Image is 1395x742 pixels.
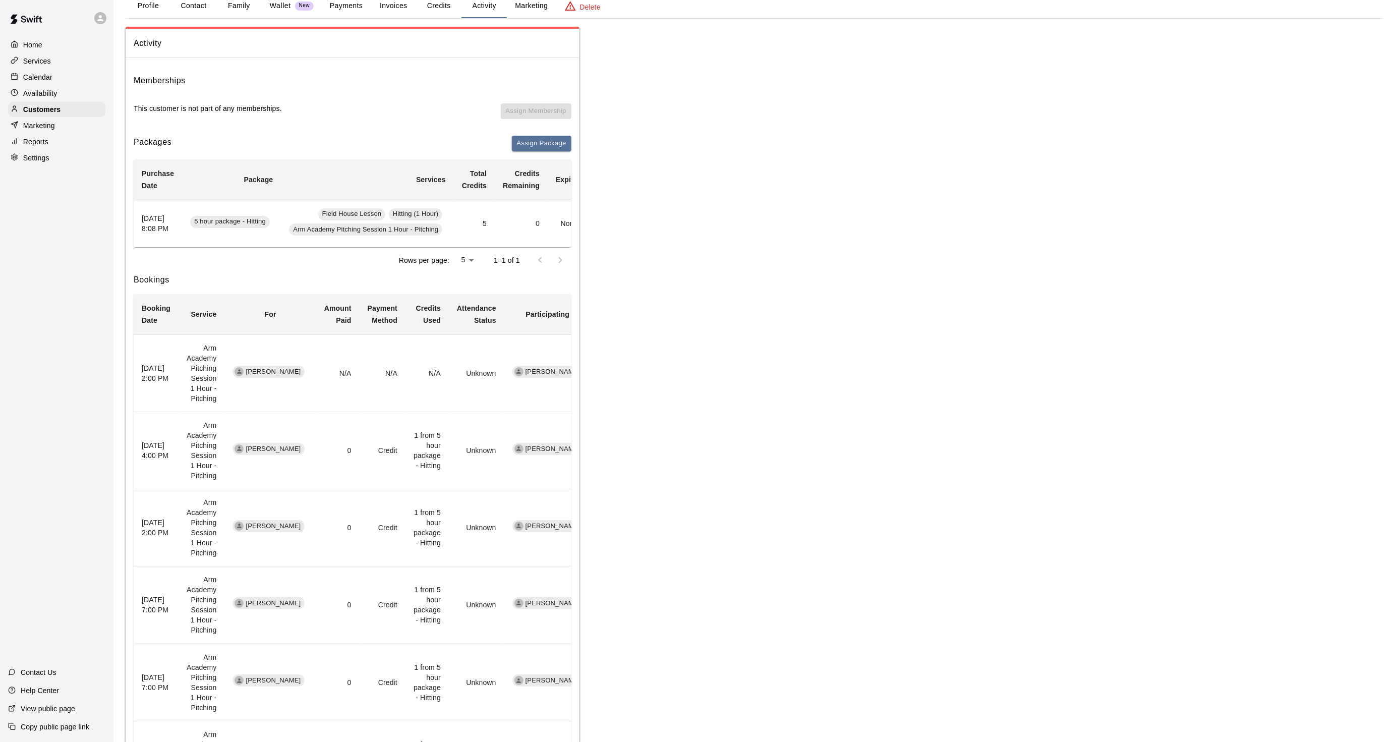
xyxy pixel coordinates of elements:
[134,159,653,247] table: simple table
[235,444,244,453] div: Nico Dimitrakakis
[449,335,504,412] td: Unknown
[179,566,224,644] td: Arm Academy Pitching Session 1 Hour - Pitching
[514,367,524,376] div: Tyler Levine
[8,118,105,133] a: Marketing
[454,200,495,247] td: 5
[8,70,105,85] a: Calendar
[449,644,504,721] td: Unknown
[23,40,42,50] p: Home
[134,136,171,151] h6: Packages
[21,704,75,714] p: View public page
[179,489,224,566] td: Arm Academy Pitching Session 1 Hour - Pitching
[244,176,273,184] b: Package
[514,444,524,453] div: Tyler Levine
[503,169,540,190] b: Credits Remaining
[360,644,405,721] td: Credit
[134,335,179,412] th: [DATE] 2:00 PM
[521,522,585,531] span: [PERSON_NAME]
[179,335,224,412] td: Arm Academy Pitching Session 1 Hour - Pitching
[23,121,55,131] p: Marketing
[235,676,244,685] div: Nico Dimitrakakis
[324,304,352,324] b: Amount Paid
[360,489,405,566] td: Credit
[494,255,520,265] p: 1–1 of 1
[495,200,548,247] td: 0
[501,103,571,128] span: You don't have any memberships
[512,136,571,151] button: Assign Package
[8,86,105,101] a: Availability
[416,304,441,324] b: Credits Used
[512,366,585,378] div: [PERSON_NAME]
[21,722,89,732] p: Copy public page link
[405,335,449,412] td: N/A
[190,219,273,227] a: 5 hour package - Hitting
[512,674,585,687] div: [PERSON_NAME]
[8,134,105,149] a: Reports
[514,599,524,608] div: Tyler Levine
[242,367,305,377] span: [PERSON_NAME]
[179,412,224,489] td: Arm Academy Pitching Session 1 Hour - Pitching
[514,522,524,531] div: Tyler Levine
[242,444,305,454] span: [PERSON_NAME]
[318,209,386,219] span: Field House Lesson
[521,676,585,686] span: [PERSON_NAME]
[405,412,449,489] td: 1 from 5 hour package - Hitting
[521,367,585,377] span: [PERSON_NAME]
[295,3,314,9] span: New
[289,225,442,235] span: Arm Academy Pitching Session 1 Hour - Pitching
[449,566,504,644] td: Unknown
[235,522,244,531] div: Nico Dimitrakakis
[134,273,571,287] h6: Bookings
[360,412,405,489] td: Credit
[242,599,305,608] span: [PERSON_NAME]
[405,644,449,721] td: 1 from 5 hour package - Hitting
[8,53,105,69] a: Services
[8,150,105,165] div: Settings
[23,56,51,66] p: Services
[265,310,276,318] b: For
[405,489,449,566] td: 1 from 5 hour package - Hitting
[514,676,524,685] div: Tyler Levine
[457,304,496,324] b: Attendance Status
[235,599,244,608] div: Nico Dimitrakakis
[548,200,586,247] td: None
[360,566,405,644] td: Credit
[8,37,105,52] a: Home
[191,310,217,318] b: Service
[512,520,585,532] div: [PERSON_NAME]
[316,644,360,721] td: 0
[316,335,360,412] td: N/A
[449,489,504,566] td: Unknown
[8,102,105,117] a: Customers
[142,304,170,324] b: Booking Date
[449,412,504,489] td: Unknown
[142,169,174,190] b: Purchase Date
[399,255,449,265] p: Rows per page:
[134,644,179,721] th: [DATE] 7:00 PM
[556,176,578,184] b: Expiry
[134,103,282,113] p: This customer is not part of any memberships.
[23,104,61,115] p: Customers
[134,412,179,489] th: [DATE] 4:00 PM
[580,2,601,12] p: Delete
[235,367,244,376] div: Nico Dimitrakakis
[270,1,291,11] p: Wallet
[134,200,182,247] th: [DATE] 8:08 PM
[134,37,571,50] span: Activity
[512,443,585,455] div: [PERSON_NAME]
[512,597,585,609] div: [PERSON_NAME]
[179,644,224,721] td: Arm Academy Pitching Session 1 Hour - Pitching
[23,153,49,163] p: Settings
[316,566,360,644] td: 0
[134,74,186,87] h6: Memberships
[316,412,360,489] td: 0
[242,676,305,686] span: [PERSON_NAME]
[23,72,52,82] p: Calendar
